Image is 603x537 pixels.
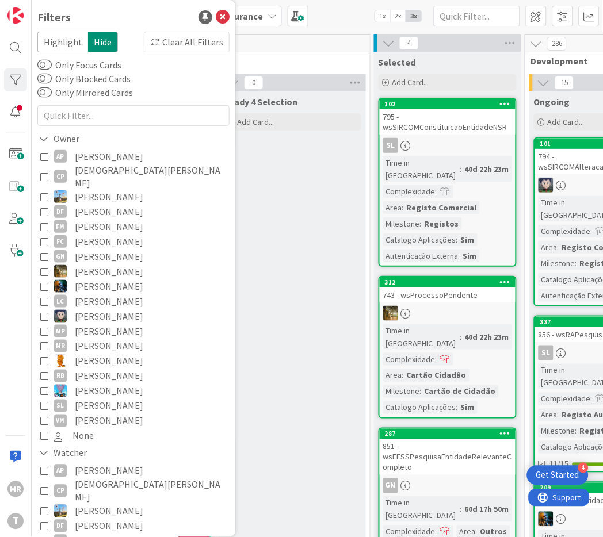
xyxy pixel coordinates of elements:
[548,117,585,127] span: Add Card...
[40,309,227,324] button: LS [PERSON_NAME]
[539,225,591,237] div: Complexidade
[385,278,516,286] div: 312
[383,201,402,214] div: Area
[54,190,67,203] img: DG
[40,264,227,279] button: JC [PERSON_NAME]
[40,383,227,398] button: SF [PERSON_NAME]
[402,201,404,214] span: :
[54,385,67,397] img: SF
[462,331,512,343] div: 40d 22h 23m
[75,324,143,339] span: [PERSON_NAME]
[75,164,227,189] span: [DEMOGRAPHIC_DATA][PERSON_NAME]
[406,10,422,22] span: 3x
[380,306,516,321] div: JC
[555,76,574,90] span: 15
[578,463,589,473] div: 4
[40,279,227,294] button: JC [PERSON_NAME]
[383,369,402,382] div: Area
[54,520,67,532] div: DF
[380,478,516,493] div: GN
[383,324,460,350] div: Time in [GEOGRAPHIC_DATA]
[40,294,227,309] button: LC [PERSON_NAME]
[75,413,143,428] span: [PERSON_NAME]
[54,170,67,183] div: CP
[380,429,516,439] div: 287
[75,478,227,504] span: [DEMOGRAPHIC_DATA][PERSON_NAME]
[383,401,456,414] div: Catalogo Aplicações
[237,117,274,127] span: Add Card...
[54,295,67,308] div: LC
[37,73,52,85] button: Only Blocked Cards
[54,355,67,367] img: RL
[40,204,227,219] button: DF [PERSON_NAME]
[422,217,462,230] div: Registos
[54,250,67,263] div: GN
[40,504,227,519] button: DG [PERSON_NAME]
[37,72,131,86] label: Only Blocked Cards
[54,340,67,352] div: MR
[40,249,227,264] button: GN [PERSON_NAME]
[75,504,143,519] span: [PERSON_NAME]
[40,478,227,504] button: CP [DEMOGRAPHIC_DATA][PERSON_NAME]
[54,150,67,163] div: AP
[37,105,230,126] input: Quick Filter...
[420,217,422,230] span: :
[75,309,143,324] span: [PERSON_NAME]
[383,250,459,262] div: Autenticação Externa
[24,2,52,16] span: Support
[380,439,516,475] div: 851 - wsEESSPesquisaEntidadeRelevanteCompleto
[383,497,460,522] div: Time in [GEOGRAPHIC_DATA]
[539,393,591,405] div: Complexidade
[40,234,227,249] button: FC [PERSON_NAME]
[375,10,391,22] span: 1x
[422,385,499,398] div: Cartão de Cidadão
[54,485,67,497] div: CP
[75,519,143,534] span: [PERSON_NAME]
[75,249,143,264] span: [PERSON_NAME]
[420,385,422,398] span: :
[434,6,520,26] input: Quick Filter...
[54,310,67,323] img: LS
[75,264,143,279] span: [PERSON_NAME]
[75,463,143,478] span: [PERSON_NAME]
[37,9,71,26] div: Filters
[385,430,516,438] div: 287
[459,250,460,262] span: :
[383,385,420,398] div: Milestone
[244,76,264,90] span: 0
[380,99,516,109] div: 102
[383,353,436,366] div: Complexidade
[72,428,94,443] span: None
[591,225,593,237] span: :
[37,86,133,99] label: Only Mirrored Cards
[385,100,516,108] div: 102
[75,369,143,383] span: [PERSON_NAME]
[558,241,559,254] span: :
[458,401,478,414] div: Sim
[54,370,67,382] div: RB
[75,294,143,309] span: [PERSON_NAME]
[40,219,227,234] button: FM [PERSON_NAME]
[37,58,121,72] label: Only Focus Cards
[456,233,458,246] span: :
[575,425,577,438] span: :
[54,465,67,477] div: AP
[75,339,143,354] span: [PERSON_NAME]
[383,478,398,493] div: GN
[40,428,227,443] button: None
[539,241,558,254] div: Area
[75,398,143,413] span: [PERSON_NAME]
[383,156,460,182] div: Time in [GEOGRAPHIC_DATA]
[380,99,516,135] div: 102795 - wsSIRCOMConstituicaoEntidadeNSR
[37,446,88,461] div: Watcher
[37,32,88,52] span: Highlight
[391,10,406,22] span: 2x
[404,201,480,214] div: Registo Comercial
[383,138,398,153] div: SL
[223,96,297,108] span: Ready 4 Selection
[558,409,559,421] span: :
[383,185,436,198] div: Complexidade
[380,277,516,302] div: 312743 - wsProcessoPendente
[539,512,554,527] img: JC
[380,138,516,153] div: SL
